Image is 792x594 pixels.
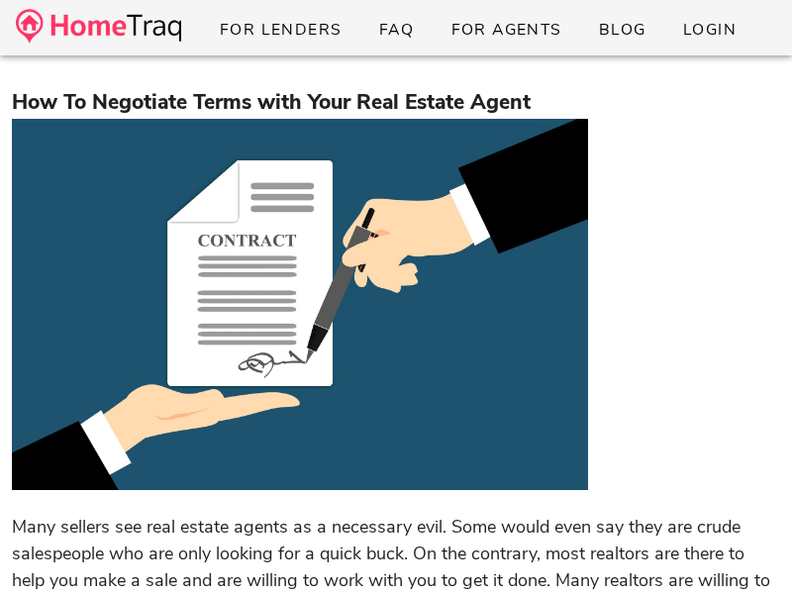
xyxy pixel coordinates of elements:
a: Blog [582,12,662,48]
a: Login [666,12,752,48]
span: For Lenders [219,19,343,41]
span: For Agents [449,19,561,41]
a: For Agents [434,12,577,48]
span: Blog [598,19,646,41]
h3: How To Negotiate Terms with Your Real Estate Agent [12,87,780,119]
img: desktop-logo.34a1112.png [16,9,181,44]
span: Login [682,19,737,41]
a: For Lenders [203,12,358,48]
a: FAQ [362,12,431,48]
span: FAQ [378,19,415,41]
img: a189ff40-449a-11eb-81dd-a720ea850387-contract-40853361920.jpg [12,119,588,490]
